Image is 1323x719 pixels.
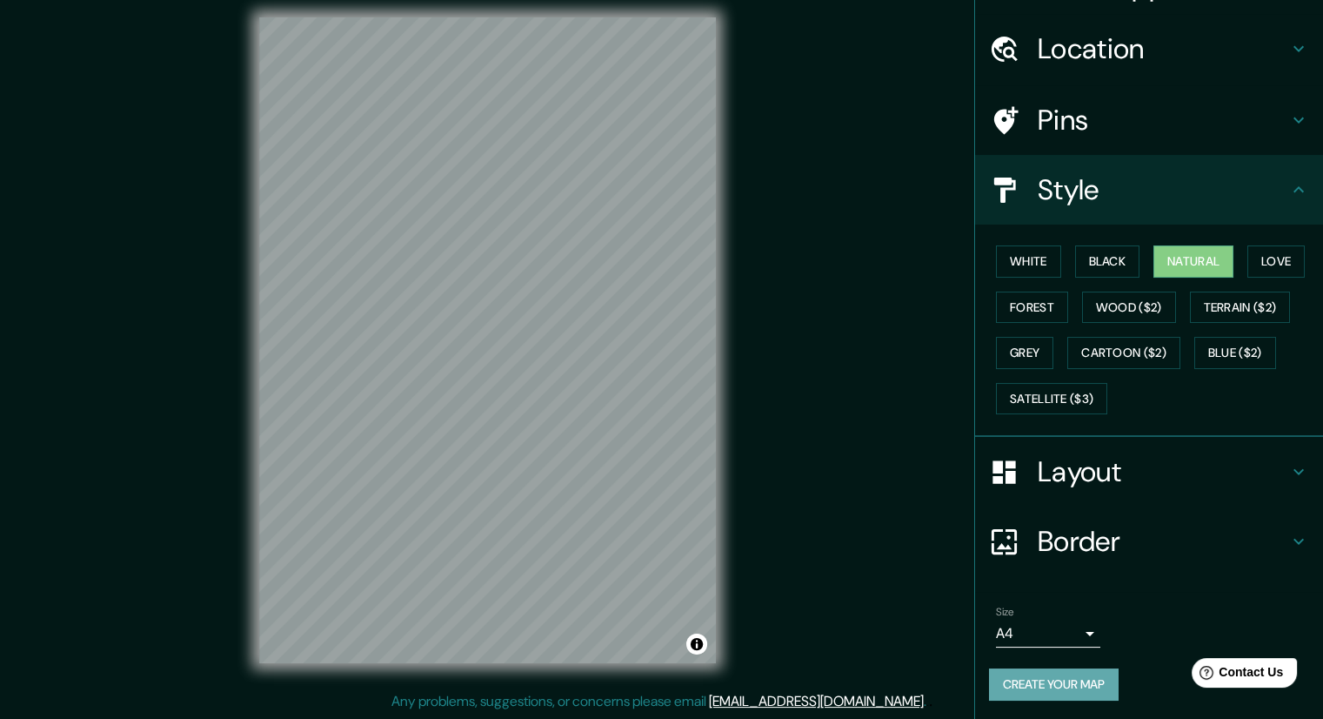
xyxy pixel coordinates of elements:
[975,85,1323,155] div: Pins
[975,437,1323,507] div: Layout
[1038,172,1288,207] h4: Style
[391,691,926,712] p: Any problems, suggestions, or concerns please email .
[996,620,1100,648] div: A4
[996,383,1107,415] button: Satellite ($3)
[1038,524,1288,559] h4: Border
[1247,245,1305,278] button: Love
[1194,337,1276,369] button: Blue ($2)
[926,691,929,712] div: .
[1082,292,1176,324] button: Wood ($2)
[259,17,716,663] canvas: Map
[1190,292,1291,324] button: Terrain ($2)
[709,692,924,710] a: [EMAIL_ADDRESS][DOMAIN_NAME]
[989,669,1119,701] button: Create your map
[1038,454,1288,489] h4: Layout
[929,691,932,712] div: .
[975,155,1323,225] div: Style
[1038,31,1288,66] h4: Location
[686,634,707,655] button: Toggle attribution
[996,245,1061,278] button: White
[996,292,1068,324] button: Forest
[1067,337,1180,369] button: Cartoon ($2)
[975,14,1323,84] div: Location
[1153,245,1233,278] button: Natural
[1075,245,1140,278] button: Black
[996,337,1053,369] button: Grey
[975,507,1323,576] div: Border
[996,605,1014,620] label: Size
[1168,651,1304,700] iframe: Help widget launcher
[1038,103,1288,138] h4: Pins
